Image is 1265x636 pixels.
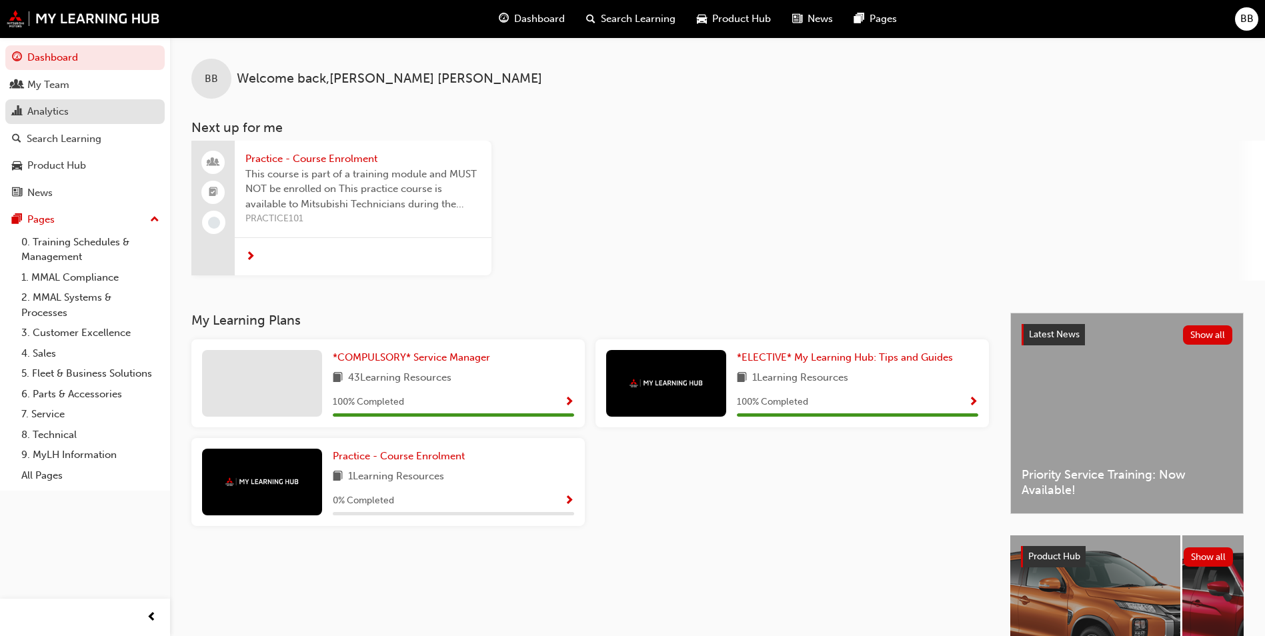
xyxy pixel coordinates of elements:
span: 1 Learning Resources [348,469,444,485]
span: book-icon [333,469,343,485]
span: BB [205,71,218,87]
span: *COMPULSORY* Service Manager [333,351,490,363]
span: PRACTICE101 [245,211,481,227]
span: Show Progress [564,397,574,409]
span: car-icon [697,11,707,27]
div: My Team [27,77,69,93]
a: *ELECTIVE* My Learning Hub: Tips and Guides [737,350,958,365]
a: News [5,181,165,205]
span: prev-icon [147,609,157,626]
a: 0. Training Schedules & Management [16,232,165,267]
button: Pages [5,207,165,232]
span: Search Learning [601,11,676,27]
button: Show Progress [564,493,574,509]
span: Welcome back , [PERSON_NAME] [PERSON_NAME] [237,71,542,87]
img: mmal [7,10,160,27]
a: *COMPULSORY* Service Manager [333,350,495,365]
span: 1 Learning Resources [752,370,848,387]
span: booktick-icon [209,184,218,201]
a: My Team [5,73,165,97]
span: news-icon [792,11,802,27]
a: Product HubShow all [1021,546,1233,567]
a: 4. Sales [16,343,165,364]
a: car-iconProduct Hub [686,5,782,33]
a: Analytics [5,99,165,124]
span: This course is part of a training module and MUST NOT be enrolled on This practice course is avai... [245,167,481,212]
a: Latest NewsShow all [1022,324,1232,345]
span: search-icon [12,133,21,145]
span: *ELECTIVE* My Learning Hub: Tips and Guides [737,351,953,363]
span: Product Hub [1028,551,1080,562]
span: Show Progress [564,495,574,507]
a: pages-iconPages [844,5,908,33]
span: next-icon [245,251,255,263]
h3: Next up for me [170,120,1265,135]
span: 43 Learning Resources [348,370,451,387]
span: people-icon [209,154,218,171]
div: News [27,185,53,201]
span: Latest News [1029,329,1080,340]
button: DashboardMy TeamAnalyticsSearch LearningProduct HubNews [5,43,165,207]
span: 0 % Completed [333,493,394,509]
button: BB [1235,7,1258,31]
span: up-icon [150,211,159,229]
span: car-icon [12,160,22,172]
a: 8. Technical [16,425,165,445]
a: news-iconNews [782,5,844,33]
span: Pages [870,11,897,27]
button: Show all [1183,325,1233,345]
a: Practice - Course EnrolmentThis course is part of a training module and MUST NOT be enrolled on T... [191,141,491,275]
span: pages-icon [12,214,22,226]
a: Search Learning [5,127,165,151]
span: guage-icon [12,52,22,64]
a: 7. Service [16,404,165,425]
button: Show Progress [564,394,574,411]
div: Analytics [27,104,69,119]
span: book-icon [333,370,343,387]
span: Practice - Course Enrolment [333,450,465,462]
span: news-icon [12,187,22,199]
a: 1. MMAL Compliance [16,267,165,288]
a: Product Hub [5,153,165,178]
img: mmal [629,379,703,387]
span: guage-icon [499,11,509,27]
a: Latest NewsShow allPriority Service Training: Now Available! [1010,313,1244,514]
a: 6. Parts & Accessories [16,384,165,405]
span: Product Hub [712,11,771,27]
span: pages-icon [854,11,864,27]
span: Show Progress [968,397,978,409]
span: 100 % Completed [737,395,808,410]
span: BB [1240,11,1254,27]
a: 2. MMAL Systems & Processes [16,287,165,323]
a: guage-iconDashboard [488,5,575,33]
span: Practice - Course Enrolment [245,151,481,167]
a: 9. MyLH Information [16,445,165,465]
span: search-icon [586,11,595,27]
span: book-icon [737,370,747,387]
a: Dashboard [5,45,165,70]
button: Show all [1184,547,1234,567]
span: learningRecordVerb_NONE-icon [208,217,220,229]
div: Product Hub [27,158,86,173]
span: people-icon [12,79,22,91]
span: 100 % Completed [333,395,404,410]
img: mmal [225,477,299,486]
a: All Pages [16,465,165,486]
div: Search Learning [27,131,101,147]
span: chart-icon [12,106,22,118]
a: Practice - Course Enrolment [333,449,470,464]
span: News [808,11,833,27]
div: Pages [27,212,55,227]
a: 5. Fleet & Business Solutions [16,363,165,384]
span: Dashboard [514,11,565,27]
a: search-iconSearch Learning [575,5,686,33]
a: 3. Customer Excellence [16,323,165,343]
button: Show Progress [968,394,978,411]
span: Priority Service Training: Now Available! [1022,467,1232,497]
h3: My Learning Plans [191,313,989,328]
